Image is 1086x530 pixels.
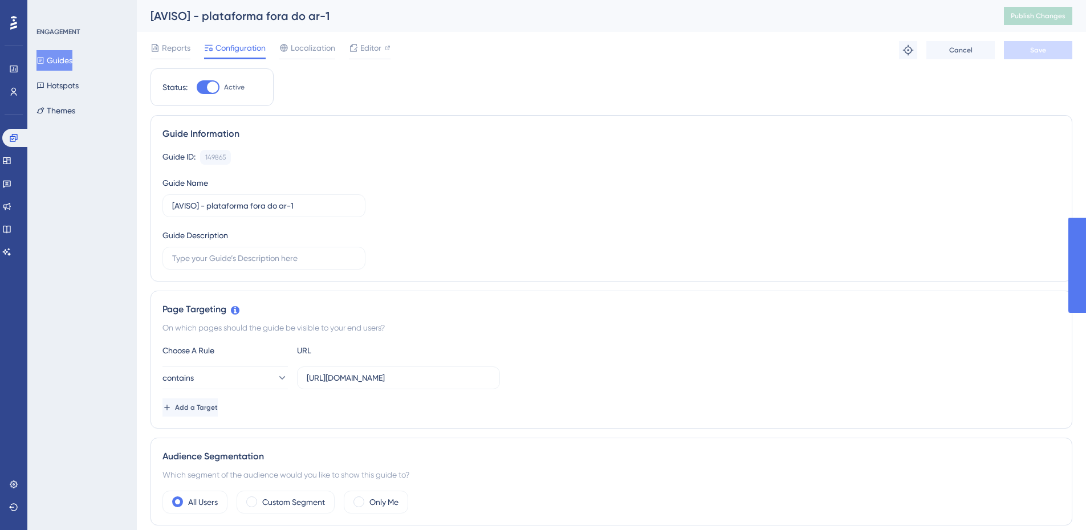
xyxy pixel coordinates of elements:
button: contains [162,366,288,389]
iframe: UserGuiding AI Assistant Launcher [1038,485,1072,519]
span: Configuration [215,41,266,55]
span: Save [1030,46,1046,55]
span: contains [162,371,194,385]
input: Type your Guide’s Description here [172,252,356,264]
span: Active [224,83,245,92]
label: Only Me [369,495,398,509]
div: Choose A Rule [162,344,288,357]
div: 149865 [205,153,226,162]
div: [AVISO] - plataforma fora do ar-1 [151,8,975,24]
button: Add a Target [162,398,218,417]
button: Save [1004,41,1072,59]
button: Themes [36,100,75,121]
div: Page Targeting [162,303,1060,316]
div: On which pages should the guide be visible to your end users? [162,321,1060,335]
div: Which segment of the audience would you like to show this guide to? [162,468,1060,482]
span: Publish Changes [1011,11,1065,21]
label: Custom Segment [262,495,325,509]
div: Guide ID: [162,150,196,165]
div: ENGAGEMENT [36,27,80,36]
div: URL [297,344,422,357]
span: Cancel [949,46,973,55]
span: Add a Target [175,403,218,412]
div: Status: [162,80,188,94]
input: Type your Guide’s Name here [172,199,356,212]
button: Guides [36,50,72,71]
button: Hotspots [36,75,79,96]
span: Reports [162,41,190,55]
button: Publish Changes [1004,7,1072,25]
span: Editor [360,41,381,55]
div: Audience Segmentation [162,450,1060,463]
span: Localization [291,41,335,55]
div: Guide Information [162,127,1060,141]
div: Guide Description [162,229,228,242]
button: Cancel [926,41,995,59]
input: yourwebsite.com/path [307,372,490,384]
label: All Users [188,495,218,509]
div: Guide Name [162,176,208,190]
